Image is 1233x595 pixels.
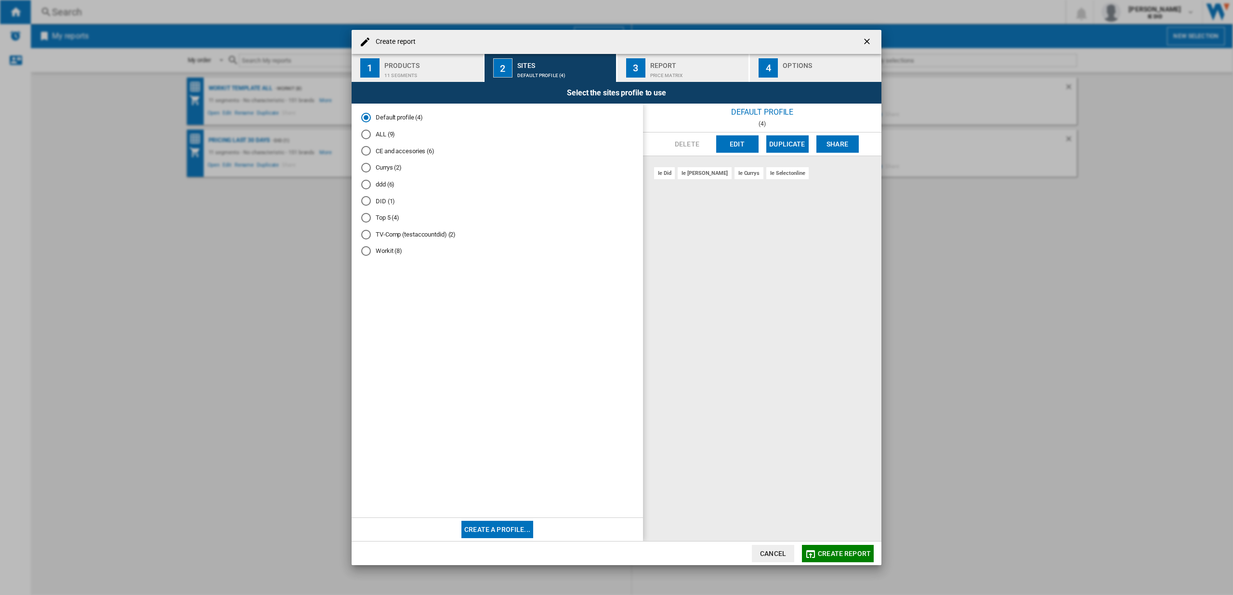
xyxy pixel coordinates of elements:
div: ie currys [735,167,763,179]
div: Sites [517,58,612,68]
button: Cancel [752,545,794,562]
ng-md-icon: getI18NText('BUTTONS.CLOSE_DIALOG') [862,37,874,48]
h4: Create report [371,37,416,47]
div: ie selectonline [766,167,809,179]
md-radio-button: Currys (2) [361,163,633,172]
button: Duplicate [766,135,809,153]
md-radio-button: ALL (9) [361,130,633,139]
button: 3 Report Price Matrix [617,54,750,82]
button: 1 Products 11 segments [352,54,484,82]
md-radio-button: Top 5 (4) [361,213,633,223]
div: 2 [493,58,512,78]
button: Share [816,135,859,153]
span: Create report [818,550,871,557]
div: 1 [360,58,380,78]
div: ie did [654,167,675,179]
button: 2 Sites Default profile (4) [485,54,617,82]
div: ie [PERSON_NAME] [678,167,731,179]
button: Create a profile... [461,521,533,538]
md-radio-button: Default profile (4) [361,113,633,122]
div: Default profile (4) [517,68,612,78]
md-radio-button: ddd (6) [361,180,633,189]
button: Edit [716,135,759,153]
md-radio-button: DID (1) [361,197,633,206]
div: Report [650,58,745,68]
div: Options [783,58,878,68]
div: Price Matrix [650,68,745,78]
button: Create report [802,545,874,562]
button: Delete [666,135,708,153]
md-radio-button: Workit (8) [361,247,633,256]
md-radio-button: CE and accesories (6) [361,146,633,156]
md-radio-button: TV-Comp (testaccountdid) (2) [361,230,633,239]
div: 3 [626,58,645,78]
div: Default profile [643,104,881,120]
div: Products [384,58,479,68]
div: 4 [759,58,778,78]
div: 11 segments [384,68,479,78]
button: getI18NText('BUTTONS.CLOSE_DIALOG') [858,32,878,52]
div: Select the sites profile to use [352,82,881,104]
div: (4) [643,120,881,127]
button: 4 Options [750,54,881,82]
